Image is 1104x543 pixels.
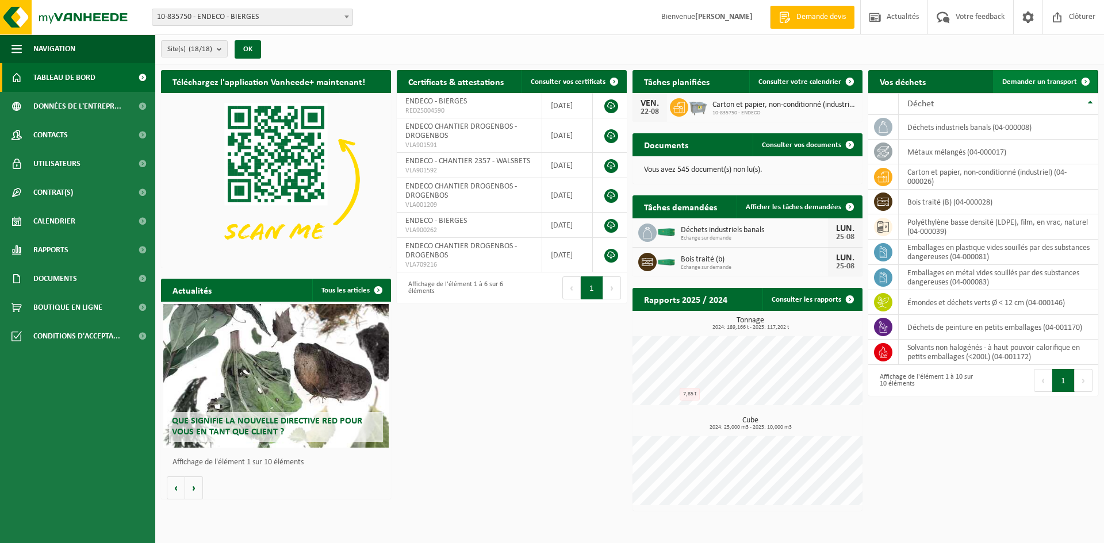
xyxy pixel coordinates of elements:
td: bois traité (B) (04-000028) [899,190,1098,214]
a: Consulter votre calendrier [749,70,861,93]
h2: Actualités [161,279,223,301]
td: emballages en métal vides souillés par des substances dangereuses (04-000083) [899,265,1098,290]
span: Bois traité (b) [681,255,828,264]
h3: Tonnage [638,317,862,330]
span: Rapports [33,236,68,264]
img: Download de VHEPlus App [161,93,391,265]
h3: Cube [638,417,862,430]
span: Consulter votre calendrier [758,78,841,86]
p: Affichage de l'élément 1 sur 10 éléments [172,459,385,467]
td: carton et papier, non-conditionné (industriel) (04-000026) [899,164,1098,190]
span: 2024: 189,166 t - 2025: 117,202 t [638,325,862,330]
span: Carton et papier, non-conditionné (industriel) [712,101,857,110]
td: [DATE] [542,213,593,238]
td: émondes et déchets verts Ø < 12 cm (04-000146) [899,290,1098,315]
span: RED25004590 [405,106,533,115]
span: ENDECO CHANTIER DROGENBOS - DROGENBOS [405,122,517,140]
span: Calendrier [33,207,75,236]
h2: Rapports 2025 / 2024 [632,288,739,310]
button: Next [603,276,621,299]
button: OK [235,40,261,59]
img: WB-2500-GAL-GY-01 [688,97,708,116]
td: emballages en plastique vides souillés par des substances dangereuses (04-000081) [899,240,1098,265]
count: (18/18) [189,45,212,53]
h2: Certificats & attestations [397,70,515,93]
strong: [PERSON_NAME] [695,13,753,21]
a: Tous les articles [312,279,390,302]
span: Documents [33,264,77,293]
div: VEN. [638,99,661,108]
button: 1 [581,276,603,299]
h2: Tâches planifiées [632,70,721,93]
h2: Documents [632,133,700,156]
td: [DATE] [542,153,593,178]
span: Déchet [907,99,934,109]
span: Contrat(s) [33,178,73,207]
span: Données de l'entrepr... [33,92,121,121]
span: Consulter vos documents [762,141,841,149]
span: 10-835750 - ENDECO - BIERGES [152,9,352,25]
div: LUN. [834,224,857,233]
span: 2024: 25,000 m3 - 2025: 10,000 m3 [638,425,862,430]
a: Demander un transport [993,70,1097,93]
img: HK-XC-30-GN-00 [657,226,676,237]
td: polyéthylène basse densité (LDPE), film, en vrac, naturel (04-000039) [899,214,1098,240]
a: Que signifie la nouvelle directive RED pour vous en tant que client ? [163,304,389,448]
a: Consulter les rapports [762,288,861,311]
div: Affichage de l'élément 1 à 6 sur 6 éléments [402,275,506,301]
span: 10-835750 - ENDECO [712,110,857,117]
a: Afficher les tâches demandées [737,195,861,218]
span: Echange sur demande [681,264,828,271]
span: Tableau de bord [33,63,95,92]
td: [DATE] [542,238,593,272]
div: 7,85 t [680,388,700,400]
td: métaux mélangés (04-000017) [899,140,1098,164]
h2: Tâches demandées [632,195,729,218]
td: [DATE] [542,93,593,118]
td: déchets de peinture en petits emballages (04-001170) [899,315,1098,340]
div: LUN. [834,253,857,263]
span: Afficher les tâches demandées [746,203,841,211]
span: Que signifie la nouvelle directive RED pour vous en tant que client ? [172,417,362,437]
span: Boutique en ligne [33,293,102,322]
span: VLA900262 [405,226,533,235]
a: Demande devis [770,6,854,29]
span: VLA709216 [405,260,533,269]
button: Next [1075,369,1092,392]
a: Consulter vos certificats [522,70,626,93]
span: Consulter vos certificats [531,78,605,86]
button: Volgende [185,476,203,499]
span: VLA901592 [405,166,533,175]
td: [DATE] [542,178,593,213]
span: 10-835750 - ENDECO - BIERGES [152,9,353,26]
span: ENDECO CHANTIER DROGENBOS - DROGENBOS [405,182,517,200]
h2: Téléchargez l'application Vanheede+ maintenant! [161,70,377,93]
span: Contacts [33,121,68,149]
span: Demander un transport [1002,78,1077,86]
a: Consulter vos documents [753,133,861,156]
td: solvants non halogénés - à haut pouvoir calorifique en petits emballages (<200L) (04-001172) [899,340,1098,365]
span: Echange sur demande [681,235,828,242]
span: VLA001209 [405,201,533,210]
span: Site(s) [167,41,212,58]
button: Vorige [167,476,185,499]
p: Vous avez 545 document(s) non lu(s). [644,166,851,174]
span: Demande devis [793,11,849,23]
span: ENDECO - BIERGES [405,97,467,106]
span: Déchets industriels banals [681,226,828,235]
div: 25-08 [834,233,857,241]
button: Previous [562,276,581,299]
span: ENDECO - CHANTIER 2357 - WALSBETS [405,157,530,165]
td: [DATE] [542,118,593,153]
div: 22-08 [638,108,661,116]
div: Affichage de l'élément 1 à 10 sur 10 éléments [874,368,977,393]
img: HK-XC-20-GN-00 [657,256,676,266]
td: déchets industriels banals (04-000008) [899,115,1098,140]
button: Previous [1034,369,1052,392]
span: ENDECO CHANTIER DROGENBOS - DROGENBOS [405,242,517,260]
span: VLA901591 [405,141,533,150]
button: Site(s)(18/18) [161,40,228,57]
span: Navigation [33,34,75,63]
span: Conditions d'accepta... [33,322,120,351]
h2: Vos déchets [868,70,937,93]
